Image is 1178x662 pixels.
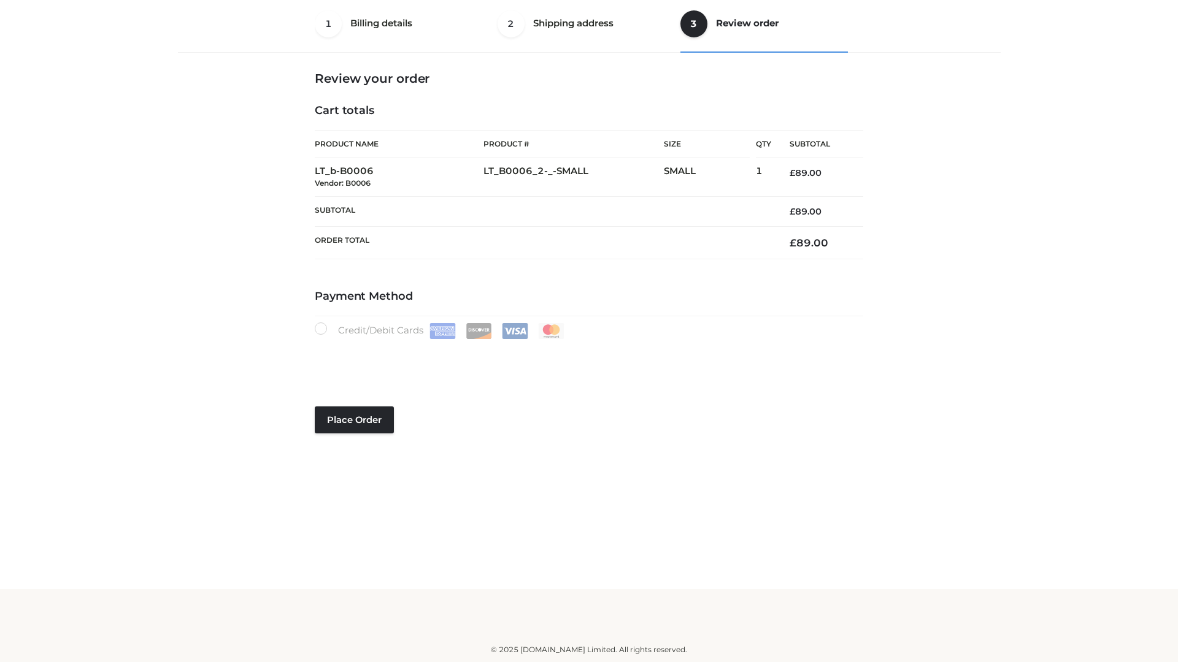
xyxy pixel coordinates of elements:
img: Discover [466,323,492,339]
img: Visa [502,323,528,339]
td: SMALL [664,158,756,197]
td: 1 [756,158,771,197]
td: LT_B0006_2-_-SMALL [483,158,664,197]
th: Product Name [315,130,483,158]
th: Subtotal [315,196,771,226]
th: Order Total [315,227,771,259]
h4: Cart totals [315,104,863,118]
th: Size [664,131,750,158]
h3: Review your order [315,71,863,86]
img: Amex [429,323,456,339]
label: Credit/Debit Cards [315,322,566,339]
bdi: 89.00 [790,206,822,217]
th: Subtotal [771,131,863,158]
button: Place order [315,406,394,433]
bdi: 89.00 [790,167,822,178]
small: Vendor: B0006 [315,178,371,188]
span: £ [790,237,796,249]
img: Mastercard [538,323,564,339]
span: £ [790,167,795,178]
iframe: Secure payment input frame [312,337,861,381]
span: £ [790,206,795,217]
th: Qty [756,130,771,158]
th: Product # [483,130,664,158]
h4: Payment Method [315,290,863,303]
bdi: 89.00 [790,237,828,249]
div: © 2025 [DOMAIN_NAME] Limited. All rights reserved. [182,644,996,656]
td: LT_b-B0006 [315,158,483,197]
